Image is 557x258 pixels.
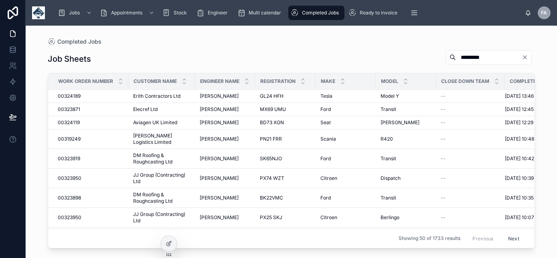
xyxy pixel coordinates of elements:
[381,119,431,126] a: [PERSON_NAME]
[260,93,311,99] a: GL24 HFH
[57,38,101,46] span: Completed Jobs
[133,106,158,113] span: Elecref Ltd
[381,93,399,99] span: Model Y
[441,214,500,221] a: --
[260,106,311,113] a: MX69 UMU
[260,214,311,221] a: PX25 SKJ
[200,136,250,142] a: [PERSON_NAME]
[200,93,239,99] span: [PERSON_NAME]
[320,119,371,126] a: Seat
[260,119,311,126] a: BD73 XGN
[200,155,239,162] span: [PERSON_NAME]
[200,195,239,201] span: [PERSON_NAME]
[381,78,398,85] span: Model
[58,93,81,99] span: 00324189
[58,106,80,113] span: 00323871
[58,175,81,181] span: 00323950
[208,10,228,16] span: Engineer
[505,155,555,162] a: [DATE] 10:42
[441,106,446,113] span: --
[133,106,190,113] a: Elecref Ltd
[58,195,124,201] a: 00323898
[381,136,393,142] span: R420
[260,195,311,201] a: BK22VMC
[320,175,371,181] a: Citroen
[320,195,331,201] span: Ford
[381,93,431,99] a: Model Y
[133,119,190,126] a: Aviagen UK Limited
[320,175,337,181] span: Citroen
[346,6,403,20] a: Ready to invoice
[133,211,190,224] span: JJ Group (Contracting) Ltd
[200,136,239,142] span: [PERSON_NAME]
[260,106,286,113] span: MX69 UMU
[522,54,531,60] button: Clear
[174,10,187,16] span: Stock
[200,195,250,201] a: [PERSON_NAME]
[381,195,431,201] a: Transit
[441,155,500,162] a: --
[260,93,284,99] span: GL24 HFH
[381,106,431,113] a: Transit
[235,6,287,20] a: Multi calendar
[441,136,446,142] span: --
[48,53,91,64] h1: Job Sheets
[321,78,335,85] span: Make
[48,38,101,46] a: Completed Jobs
[381,106,396,113] span: Transit
[200,119,250,126] a: [PERSON_NAME]
[133,152,190,165] a: DM Roofing & Roughcasting Ltd
[505,175,555,181] a: [DATE] 10:39
[160,6,192,20] a: Stock
[133,172,190,185] span: JJ Group (Contracting) Ltd
[381,175,431,181] a: Dispatch
[200,175,239,181] span: [PERSON_NAME]
[505,136,534,142] span: [DATE] 10:48
[58,214,124,221] a: 00323950
[381,119,419,126] span: [PERSON_NAME]
[58,155,80,162] span: 00323919
[381,214,399,221] span: Berlingo
[505,106,534,113] span: [DATE] 12:45
[134,78,177,85] span: Customer Name
[200,106,250,113] a: [PERSON_NAME]
[69,10,80,16] span: Jobs
[260,175,284,181] span: PX74 WZT
[505,93,555,99] a: [DATE] 13:46
[441,195,446,201] span: --
[51,4,525,22] div: scrollable content
[133,93,180,99] span: Erith Contractors Ltd
[58,119,80,126] span: 00324119
[133,119,177,126] span: Aviagen UK Limited
[200,119,239,126] span: [PERSON_NAME]
[58,195,81,201] span: 00323898
[320,155,371,162] a: Ford
[320,195,371,201] a: Ford
[200,214,239,221] span: [PERSON_NAME]
[288,6,344,20] a: Completed Jobs
[441,119,446,126] span: --
[505,195,534,201] span: [DATE] 10:35
[441,195,500,201] a: --
[260,155,282,162] span: SK65NJO
[320,119,331,126] span: Seat
[58,136,81,142] span: 00319249
[441,93,500,99] a: --
[260,119,284,126] span: BD73 XGN
[510,78,547,85] span: Completed at
[320,214,337,221] span: Citroen
[441,78,489,85] span: Close Down Team
[399,236,460,242] span: Showing 50 of 1733 results
[133,93,190,99] a: Erith Contractors Ltd
[260,78,296,85] span: Registration
[441,119,500,126] a: --
[260,136,311,142] a: PN21 FRR
[133,133,190,145] a: [PERSON_NAME] Logistics Limited
[381,195,396,201] span: Transit
[200,214,250,221] a: [PERSON_NAME]
[505,119,533,126] span: [DATE] 12:29
[133,191,190,204] a: DM Roofing & Roughcasting Ltd
[58,155,124,162] a: 00323919
[320,155,331,162] span: Ford
[320,214,371,221] a: Citroen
